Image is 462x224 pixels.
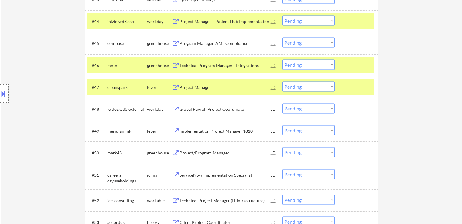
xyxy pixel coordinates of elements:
[147,150,172,156] div: greenhouse
[147,63,172,69] div: greenhouse
[107,19,147,25] div: inizio.wd3.cso
[147,84,172,90] div: lever
[180,40,271,46] div: Program Manager, AML Compliance
[147,106,172,112] div: workday
[271,147,277,158] div: JD
[92,19,102,25] div: #44
[147,198,172,204] div: workable
[271,82,277,93] div: JD
[147,172,172,178] div: icims
[107,40,147,46] div: coinbase
[107,84,147,90] div: cleanspark
[271,169,277,180] div: JD
[147,19,172,25] div: workday
[180,63,271,69] div: Technical Program Manager - Integrations
[271,38,277,49] div: JD
[180,150,271,156] div: Project/Program Manager
[107,150,147,156] div: mark43
[180,172,271,178] div: ServiceNow Implementation Specialist
[92,150,102,156] div: #50
[107,198,147,204] div: ice-consulting
[180,19,271,25] div: Project Manager – Patient Hub Implementation
[180,128,271,134] div: Implementation Project Manager 1810
[92,172,102,178] div: #51
[180,106,271,112] div: Global Payroll Project Coordinator
[271,16,277,27] div: JD
[271,104,277,114] div: JD
[147,40,172,46] div: greenhouse
[180,84,271,90] div: Project Manager
[107,172,147,184] div: careers-cayuseholdings
[107,63,147,69] div: mntn
[107,128,147,134] div: meridianlink
[271,125,277,136] div: JD
[271,195,277,206] div: JD
[180,198,271,204] div: Technical Project Manager (IT Infrastructure)
[271,60,277,71] div: JD
[147,128,172,134] div: lever
[107,106,147,112] div: leidos.wd5.external
[92,198,102,204] div: #52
